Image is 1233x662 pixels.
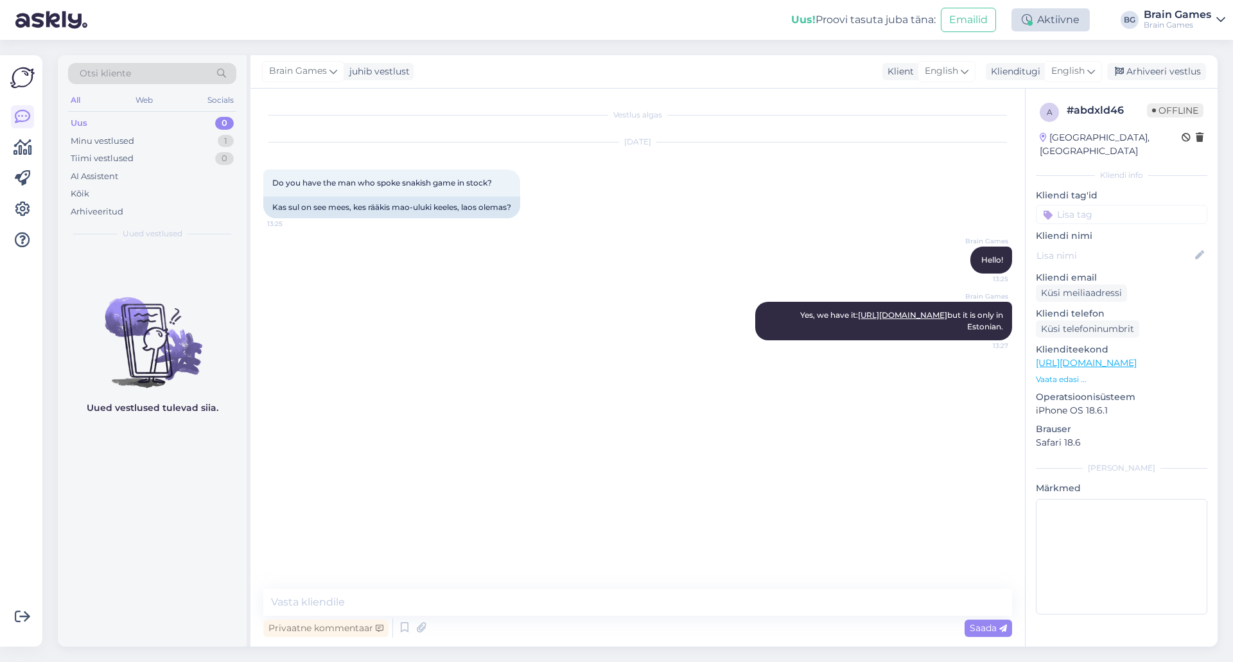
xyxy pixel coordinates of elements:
[71,117,87,130] div: Uus
[272,178,492,187] span: Do you have the man who spoke snakish game in stock?
[71,170,118,183] div: AI Assistent
[1144,10,1211,20] div: Brain Games
[1036,284,1127,302] div: Küsi meiliaadressi
[267,219,315,229] span: 13:25
[133,92,155,109] div: Web
[68,92,83,109] div: All
[1036,374,1207,385] p: Vaata edasi ...
[205,92,236,109] div: Socials
[344,65,410,78] div: juhib vestlust
[1036,229,1207,243] p: Kliendi nimi
[1036,271,1207,284] p: Kliendi email
[1036,357,1137,369] a: [URL][DOMAIN_NAME]
[1144,10,1225,30] a: Brain GamesBrain Games
[80,67,131,80] span: Otsi kliente
[1036,422,1207,436] p: Brauser
[215,117,234,130] div: 0
[981,255,1003,265] span: Hello!
[71,152,134,165] div: Tiimi vestlused
[1036,307,1207,320] p: Kliendi telefon
[986,65,1040,78] div: Klienditugi
[1036,343,1207,356] p: Klienditeekond
[970,622,1007,634] span: Saada
[1036,320,1139,338] div: Küsi telefoninumbrit
[87,401,218,415] p: Uued vestlused tulevad siia.
[1036,390,1207,404] p: Operatsioonisüsteem
[71,187,89,200] div: Kõik
[960,341,1008,351] span: 13:27
[263,109,1012,121] div: Vestlus algas
[71,205,123,218] div: Arhiveeritud
[1107,63,1206,80] div: Arhiveeri vestlus
[882,65,914,78] div: Klient
[58,274,247,390] img: No chats
[263,620,389,637] div: Privaatne kommentaar
[791,13,816,26] b: Uus!
[10,65,35,90] img: Askly Logo
[1040,131,1182,158] div: [GEOGRAPHIC_DATA], [GEOGRAPHIC_DATA]
[960,292,1008,301] span: Brain Games
[215,152,234,165] div: 0
[218,135,234,148] div: 1
[925,64,958,78] span: English
[1121,11,1139,29] div: BG
[123,228,182,240] span: Uued vestlused
[263,136,1012,148] div: [DATE]
[1036,205,1207,224] input: Lisa tag
[1036,170,1207,181] div: Kliendi info
[1036,189,1207,202] p: Kliendi tag'id
[858,310,947,320] a: [URL][DOMAIN_NAME]
[791,12,936,28] div: Proovi tasuta juba täna:
[1051,64,1085,78] span: English
[1036,436,1207,449] p: Safari 18.6
[960,274,1008,284] span: 13:25
[1036,248,1193,263] input: Lisa nimi
[1147,103,1203,118] span: Offline
[941,8,996,32] button: Emailid
[1067,103,1147,118] div: # abdxld46
[1011,8,1090,31] div: Aktiivne
[1144,20,1211,30] div: Brain Games
[1036,482,1207,495] p: Märkmed
[269,64,327,78] span: Brain Games
[71,135,134,148] div: Minu vestlused
[1047,107,1053,117] span: a
[1036,462,1207,474] div: [PERSON_NAME]
[263,196,520,218] div: Kas sul on see mees, kes rääkis mao-uluki keeles, laos olemas?
[800,310,1005,331] span: Yes, we have it: but it is only in Estonian.
[1036,404,1207,417] p: iPhone OS 18.6.1
[960,236,1008,246] span: Brain Games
